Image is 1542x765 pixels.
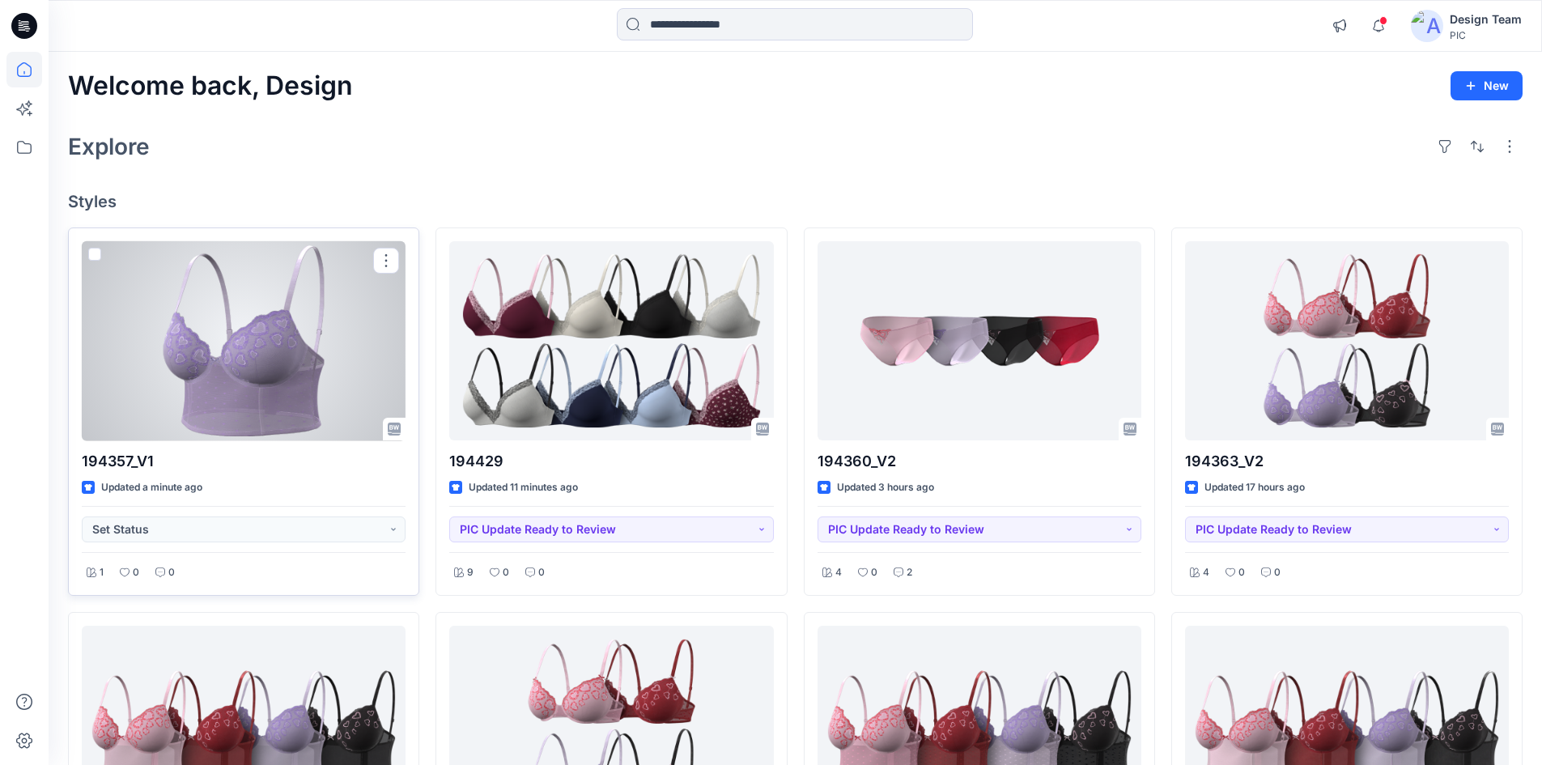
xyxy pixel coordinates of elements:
p: 194357_V1 [82,450,406,473]
h2: Welcome back, Design [68,71,353,101]
a: 194363_V2 [1185,241,1509,441]
a: 194360_V2 [818,241,1141,441]
a: 194357_V1 [82,241,406,441]
h2: Explore [68,134,150,159]
p: 4 [835,564,842,581]
p: Updated a minute ago [101,479,202,496]
p: 4 [1203,564,1209,581]
h4: Styles [68,192,1523,211]
div: PIC [1450,29,1522,41]
p: 194363_V2 [1185,450,1509,473]
p: 194429 [449,450,773,473]
p: Updated 17 hours ago [1204,479,1305,496]
a: 194429 [449,241,773,441]
p: 0 [503,564,509,581]
p: 194360_V2 [818,450,1141,473]
p: Updated 11 minutes ago [469,479,578,496]
p: 0 [1274,564,1281,581]
p: 0 [871,564,877,581]
p: 0 [1238,564,1245,581]
p: 0 [168,564,175,581]
p: Updated 3 hours ago [837,479,934,496]
button: New [1451,71,1523,100]
p: 2 [907,564,912,581]
img: avatar [1411,10,1443,42]
p: 1 [100,564,104,581]
p: 9 [467,564,474,581]
p: 0 [538,564,545,581]
div: Design Team [1450,10,1522,29]
p: 0 [133,564,139,581]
